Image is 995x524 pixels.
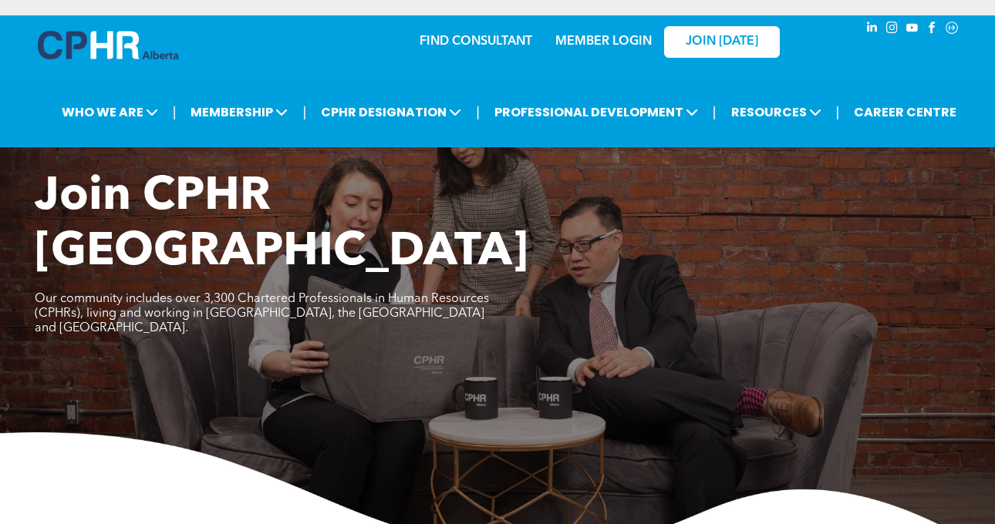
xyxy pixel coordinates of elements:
a: FIND CONSULTANT [420,35,532,48]
img: A blue and white logo for cp alberta [38,31,178,59]
a: facebook [923,19,940,40]
a: CAREER CENTRE [849,98,961,126]
li: | [173,96,177,128]
li: | [302,96,306,128]
a: instagram [883,19,900,40]
span: Join CPHR [GEOGRAPHIC_DATA] [35,174,528,276]
span: WHO WE ARE [57,98,163,126]
a: MEMBER LOGIN [555,35,652,48]
span: PROFESSIONAL DEVELOPMENT [490,98,703,126]
a: linkedin [863,19,880,40]
a: youtube [903,19,920,40]
a: JOIN [DATE] [664,26,780,58]
span: CPHR DESIGNATION [316,98,466,126]
a: Social network [943,19,960,40]
span: RESOURCES [727,98,826,126]
span: Our community includes over 3,300 Chartered Professionals in Human Resources (CPHRs), living and ... [35,293,489,334]
li: | [836,96,840,128]
span: JOIN [DATE] [686,35,758,49]
li: | [713,96,717,128]
span: MEMBERSHIP [186,98,292,126]
li: | [476,96,480,128]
